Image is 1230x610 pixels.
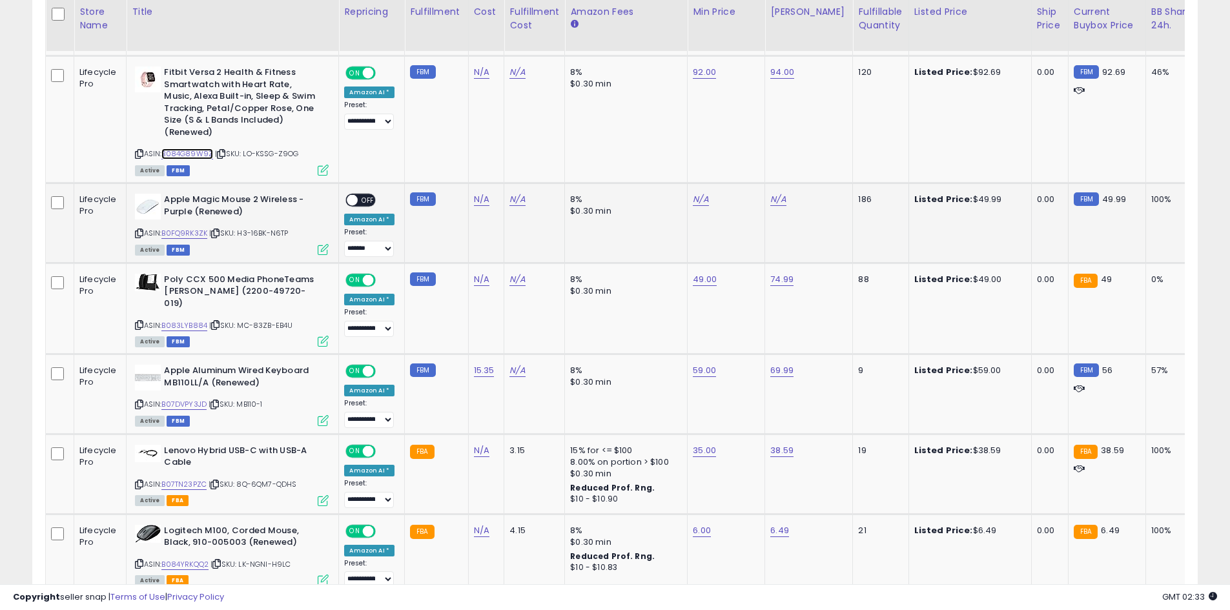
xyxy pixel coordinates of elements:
[410,363,435,377] small: FBM
[858,445,898,456] div: 19
[1101,273,1112,285] span: 49
[770,273,794,286] a: 74.99
[215,148,298,159] span: | SKU: LO-KSSG-Z9OG
[693,364,716,377] a: 59.00
[344,559,395,588] div: Preset:
[161,228,207,239] a: B0FQ9RK3ZK
[135,365,329,425] div: ASIN:
[135,165,165,176] span: All listings currently available for purchase on Amazon
[570,468,677,480] div: $0.30 min
[693,524,711,537] a: 6.00
[693,444,716,457] a: 35.00
[1162,591,1217,603] span: 2025-09-12 02:33 GMT
[347,445,364,456] span: ON
[509,5,559,32] div: Fulfillment Cost
[570,536,677,548] div: $0.30 min
[1037,274,1058,285] div: 0.00
[693,273,717,286] a: 49.00
[1037,525,1058,536] div: 0.00
[914,273,973,285] b: Listed Price:
[164,365,321,392] b: Apple Aluminum Wired Keyboard MB110LL/A (Renewed)
[344,214,395,225] div: Amazon AI *
[770,364,794,377] a: 69.99
[1151,365,1194,376] div: 57%
[161,399,207,410] a: B07DVPY3JD
[509,525,555,536] div: 4.15
[770,524,789,537] a: 6.49
[914,445,1021,456] div: $38.59
[135,525,329,585] div: ASIN:
[1037,445,1058,456] div: 0.00
[770,193,786,206] a: N/A
[410,65,435,79] small: FBM
[570,205,677,217] div: $0.30 min
[209,320,292,330] span: | SKU: MC-83ZB-EB4U
[135,365,161,391] img: 41w3rcxou8L._SL40_.jpg
[914,274,1021,285] div: $49.00
[344,465,395,476] div: Amazon AI *
[374,525,395,536] span: OFF
[344,385,395,396] div: Amazon AI *
[570,274,677,285] div: 8%
[914,5,1026,19] div: Listed Price
[570,456,677,468] div: 8.00% on portion > $100
[410,5,462,19] div: Fulfillment
[914,525,1021,536] div: $6.49
[474,273,489,286] a: N/A
[570,445,677,456] div: 15% for <= $100
[914,194,1021,205] div: $49.99
[858,194,898,205] div: 186
[344,545,395,556] div: Amazon AI *
[167,165,190,176] span: FBM
[161,559,209,570] a: B084YRKQQ2
[135,194,329,254] div: ASIN:
[1151,274,1194,285] div: 0%
[347,274,364,285] span: ON
[1074,5,1140,32] div: Current Buybox Price
[570,376,677,388] div: $0.30 min
[164,194,321,221] b: Apple Magic Mouse 2 Wireless - Purple (Renewed)
[374,68,395,79] span: OFF
[344,308,395,337] div: Preset:
[770,5,847,19] div: [PERSON_NAME]
[110,591,165,603] a: Terms of Use
[693,66,716,79] a: 92.00
[693,193,708,206] a: N/A
[79,365,116,388] div: Lifecycle Pro
[79,194,116,217] div: Lifecycle Pro
[344,5,399,19] div: Repricing
[79,525,116,548] div: Lifecycle Pro
[135,274,329,345] div: ASIN:
[135,245,165,256] span: All listings currently available for purchase on Amazon
[410,445,434,459] small: FBA
[1074,274,1098,288] small: FBA
[410,192,435,206] small: FBM
[135,416,165,427] span: All listings currently available for purchase on Amazon
[344,399,395,428] div: Preset:
[135,66,329,174] div: ASIN:
[344,101,395,130] div: Preset:
[135,445,329,505] div: ASIN:
[79,66,116,90] div: Lifecycle Pro
[770,66,794,79] a: 94.00
[474,364,495,377] a: 15.35
[167,245,190,256] span: FBM
[1074,445,1098,459] small: FBA
[570,5,682,19] div: Amazon Fees
[914,193,973,205] b: Listed Price:
[509,193,525,206] a: N/A
[374,274,395,285] span: OFF
[1037,365,1058,376] div: 0.00
[135,336,165,347] span: All listings currently available for purchase on Amazon
[858,274,898,285] div: 88
[1074,65,1099,79] small: FBM
[167,495,189,506] span: FBA
[570,194,677,205] div: 8%
[914,444,973,456] b: Listed Price:
[135,274,161,291] img: 31XJtMfBsOL._SL40_.jpg
[509,66,525,79] a: N/A
[410,272,435,286] small: FBM
[161,148,213,159] a: B084G89W9Z
[135,445,161,462] img: 21xJ5eNVZiL._SL40_.jpg
[858,5,903,32] div: Fulfillable Quantity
